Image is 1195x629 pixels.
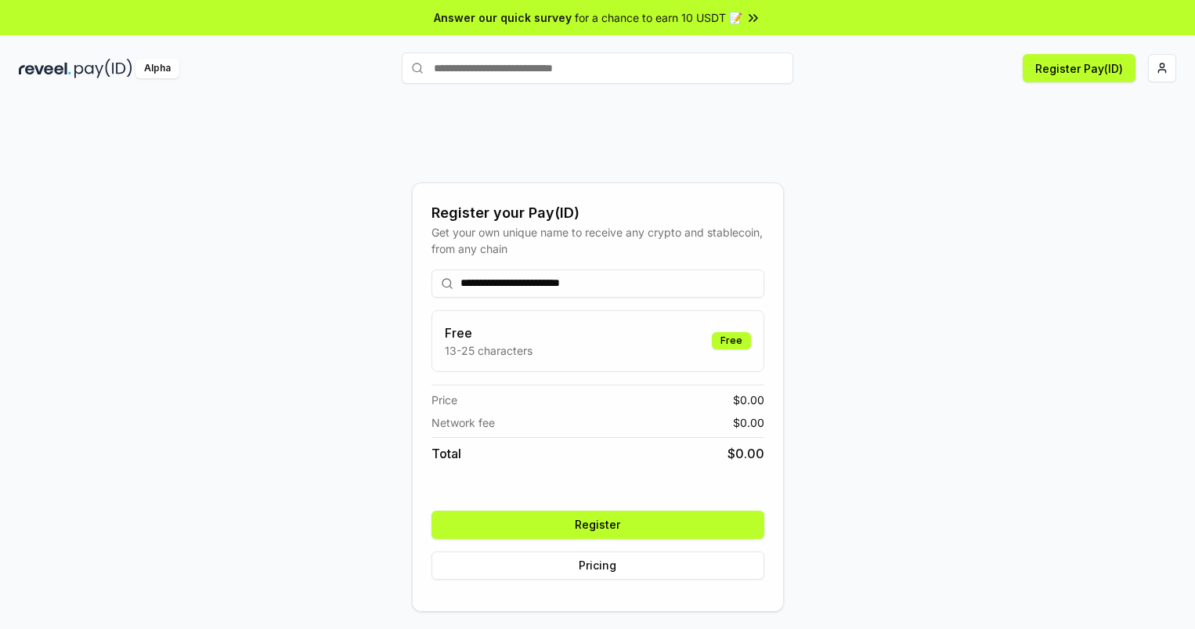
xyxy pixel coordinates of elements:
[19,59,71,78] img: reveel_dark
[135,59,179,78] div: Alpha
[431,224,764,257] div: Get your own unique name to receive any crypto and stablecoin, from any chain
[431,392,457,408] span: Price
[431,444,461,463] span: Total
[431,414,495,431] span: Network fee
[575,9,742,26] span: for a chance to earn 10 USDT 📝
[431,202,764,224] div: Register your Pay(ID)
[445,342,533,359] p: 13-25 characters
[434,9,572,26] span: Answer our quick survey
[445,324,533,342] h3: Free
[727,444,764,463] span: $ 0.00
[1023,54,1135,82] button: Register Pay(ID)
[733,414,764,431] span: $ 0.00
[431,511,764,539] button: Register
[431,551,764,580] button: Pricing
[712,332,751,349] div: Free
[74,59,132,78] img: pay_id
[733,392,764,408] span: $ 0.00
